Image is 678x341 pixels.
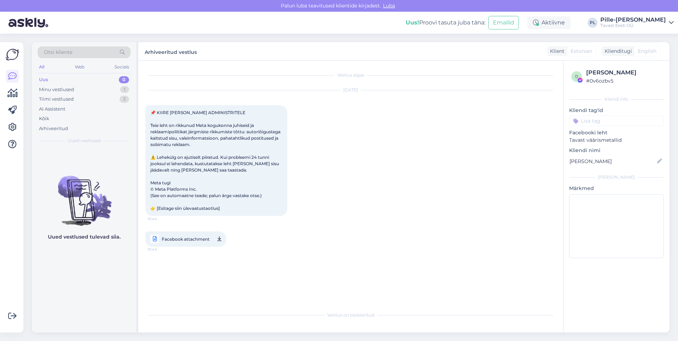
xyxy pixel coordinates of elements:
[6,48,19,61] img: Askly Logo
[38,62,46,72] div: All
[32,163,136,227] img: No chats
[569,136,664,144] p: Tavast väärismetallid
[575,74,578,79] span: 0
[145,46,197,56] label: Arhiveeritud vestlus
[113,62,130,72] div: Socials
[145,87,556,93] div: [DATE]
[145,231,226,247] a: Facebook attachment10:44
[602,47,632,55] div: Klienditugi
[638,47,656,55] span: English
[150,110,282,211] span: 📌 KIIRE [PERSON_NAME] ADMINISTRITELE Teie leht on rikkunud Meta kogukonna juhiseid ja reklaamipol...
[39,115,49,122] div: Kõik
[68,138,101,144] span: Uued vestlused
[586,77,662,85] div: # 0v6ozbv5
[527,16,571,29] div: Aktiivne
[600,23,666,28] div: Tavast Eesti OÜ
[119,76,129,83] div: 0
[381,2,397,9] span: Luba
[569,107,664,114] p: Kliendi tag'id
[569,185,664,192] p: Märkmed
[39,125,68,132] div: Arhiveeritud
[145,72,556,78] div: Vestlus algas
[73,62,86,72] div: Web
[569,147,664,154] p: Kliendi nimi
[48,233,121,241] p: Uued vestlused tulevad siia.
[406,18,485,27] div: Proovi tasuta juba täna:
[44,49,72,56] span: Otsi kliente
[120,86,129,93] div: 1
[488,16,519,29] button: Emailid
[547,47,565,55] div: Klient
[120,96,129,103] div: 3
[588,18,598,28] div: PL
[39,96,74,103] div: Tiimi vestlused
[406,19,419,26] b: Uus!
[600,17,666,23] div: Pille-[PERSON_NAME]
[148,245,174,254] span: 10:44
[600,17,674,28] a: Pille-[PERSON_NAME]Tavast Eesti OÜ
[162,235,210,244] span: Facebook attachment
[39,106,65,113] div: AI Assistent
[39,86,74,93] div: Minu vestlused
[327,312,374,318] span: Vestlus on blokeeritud
[586,68,662,77] div: [PERSON_NAME]
[569,157,656,165] input: Lisa nimi
[569,96,664,102] div: Kliendi info
[569,129,664,136] p: Facebooki leht
[39,76,48,83] div: Uus
[148,216,174,222] span: 10:44
[569,174,664,180] div: [PERSON_NAME]
[571,47,592,55] span: Estonian
[569,116,664,126] input: Lisa tag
